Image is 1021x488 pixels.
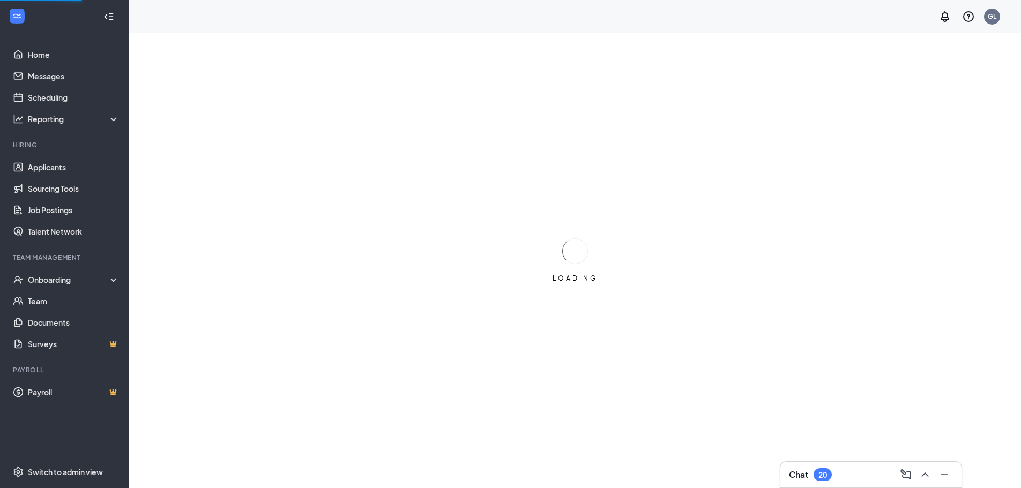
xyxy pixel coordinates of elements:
a: Documents [28,312,120,333]
div: Team Management [13,253,117,262]
div: 20 [818,470,827,479]
a: Messages [28,65,120,87]
h3: Chat [789,469,808,481]
div: Reporting [28,114,120,124]
a: Applicants [28,156,120,178]
div: Onboarding [28,274,110,285]
div: Hiring [13,140,117,149]
div: GL [988,12,996,21]
svg: QuestionInfo [962,10,975,23]
a: Sourcing Tools [28,178,120,199]
svg: UserCheck [13,274,24,285]
svg: Notifications [938,10,951,23]
svg: Settings [13,467,24,477]
div: Payroll [13,365,117,374]
div: Switch to admin view [28,467,103,477]
button: Minimize [936,466,953,483]
svg: ChevronUp [919,468,931,481]
svg: ComposeMessage [899,468,912,481]
a: PayrollCrown [28,381,120,403]
a: Job Postings [28,199,120,221]
div: LOADING [548,274,602,283]
a: Home [28,44,120,65]
a: SurveysCrown [28,333,120,355]
svg: Analysis [13,114,24,124]
a: Scheduling [28,87,120,108]
a: Team [28,290,120,312]
svg: Minimize [938,468,951,481]
svg: Collapse [103,11,114,22]
button: ComposeMessage [897,466,914,483]
button: ChevronUp [916,466,934,483]
a: Talent Network [28,221,120,242]
svg: WorkstreamLogo [12,11,23,21]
